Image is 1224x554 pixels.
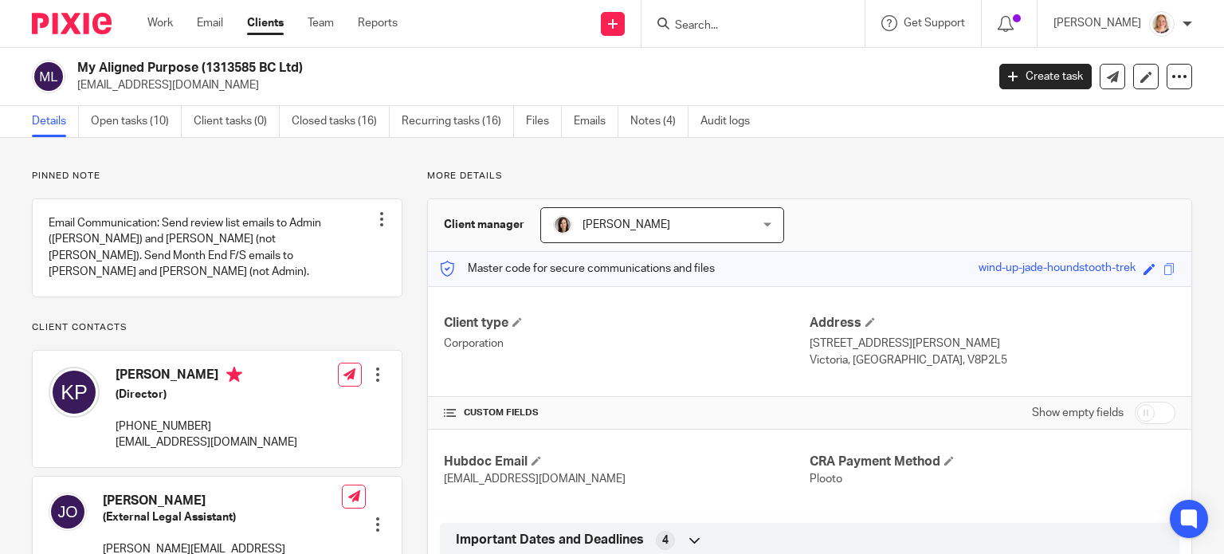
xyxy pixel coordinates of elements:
[49,493,87,531] img: svg%3E
[32,60,65,93] img: svg%3E
[1032,405,1124,421] label: Show empty fields
[32,170,402,183] p: Pinned note
[810,473,842,485] span: Plooto
[116,434,297,450] p: [EMAIL_ADDRESS][DOMAIN_NAME]
[810,315,1175,332] h4: Address
[904,18,965,29] span: Get Support
[700,106,762,137] a: Audit logs
[292,106,390,137] a: Closed tasks (16)
[574,106,618,137] a: Emails
[77,60,796,77] h2: My Aligned Purpose (1313585 BC Ltd)
[247,15,284,31] a: Clients
[358,15,398,31] a: Reports
[427,170,1192,183] p: More details
[103,493,342,509] h4: [PERSON_NAME]
[444,454,810,470] h4: Hubdoc Email
[444,473,626,485] span: [EMAIL_ADDRESS][DOMAIN_NAME]
[673,19,817,33] input: Search
[444,336,810,352] p: Corporation
[440,261,715,277] p: Master code for secure communications and files
[32,106,79,137] a: Details
[444,217,524,233] h3: Client manager
[226,367,242,383] i: Primary
[1149,11,1175,37] img: Screenshot%202025-09-16%20114050.png
[308,15,334,31] a: Team
[1053,15,1141,31] p: [PERSON_NAME]
[116,418,297,434] p: [PHONE_NUMBER]
[194,106,280,137] a: Client tasks (0)
[630,106,688,137] a: Notes (4)
[662,532,669,548] span: 4
[32,321,402,334] p: Client contacts
[810,336,1175,352] p: [STREET_ADDRESS][PERSON_NAME]
[810,352,1175,368] p: Victoria, [GEOGRAPHIC_DATA], V8P2L5
[444,407,810,419] h4: CUSTOM FIELDS
[77,77,975,93] p: [EMAIL_ADDRESS][DOMAIN_NAME]
[49,367,100,418] img: svg%3E
[103,509,342,525] h5: (External Legal Assistant)
[979,260,1136,278] div: wind-up-jade-houndstooth-trek
[583,219,670,230] span: [PERSON_NAME]
[116,387,297,403] h5: (Director)
[553,215,572,234] img: Danielle%20photo.jpg
[444,315,810,332] h4: Client type
[116,367,297,387] h4: [PERSON_NAME]
[456,532,644,548] span: Important Dates and Deadlines
[32,13,112,34] img: Pixie
[197,15,223,31] a: Email
[810,454,1175,470] h4: CRA Payment Method
[999,64,1092,89] a: Create task
[147,15,173,31] a: Work
[91,106,182,137] a: Open tasks (10)
[526,106,562,137] a: Files
[402,106,514,137] a: Recurring tasks (16)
